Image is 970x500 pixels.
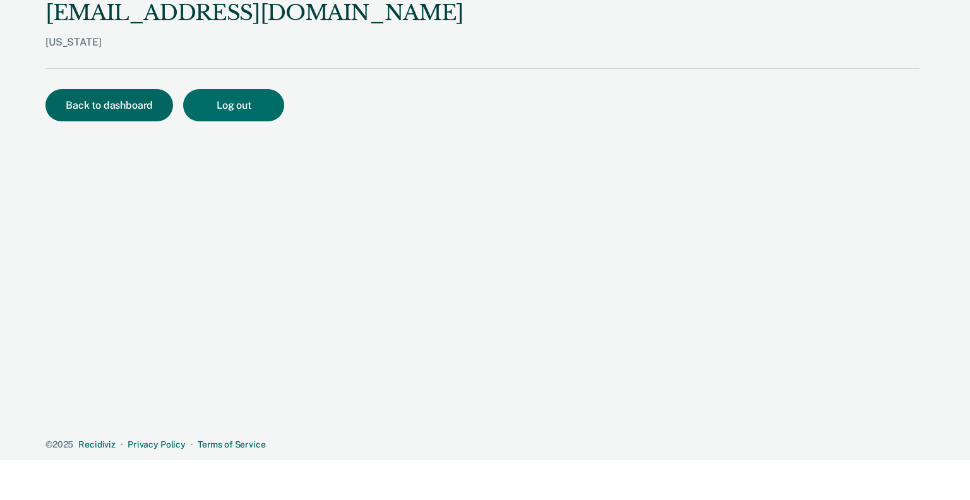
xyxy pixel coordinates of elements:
[45,439,919,450] div: · ·
[198,439,266,449] a: Terms of Service
[183,89,284,121] button: Log out
[45,439,73,449] span: © 2025
[78,439,116,449] a: Recidiviz
[45,101,183,111] a: Back to dashboard
[45,36,464,68] div: [US_STATE]
[128,439,186,449] a: Privacy Policy
[45,89,173,121] button: Back to dashboard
